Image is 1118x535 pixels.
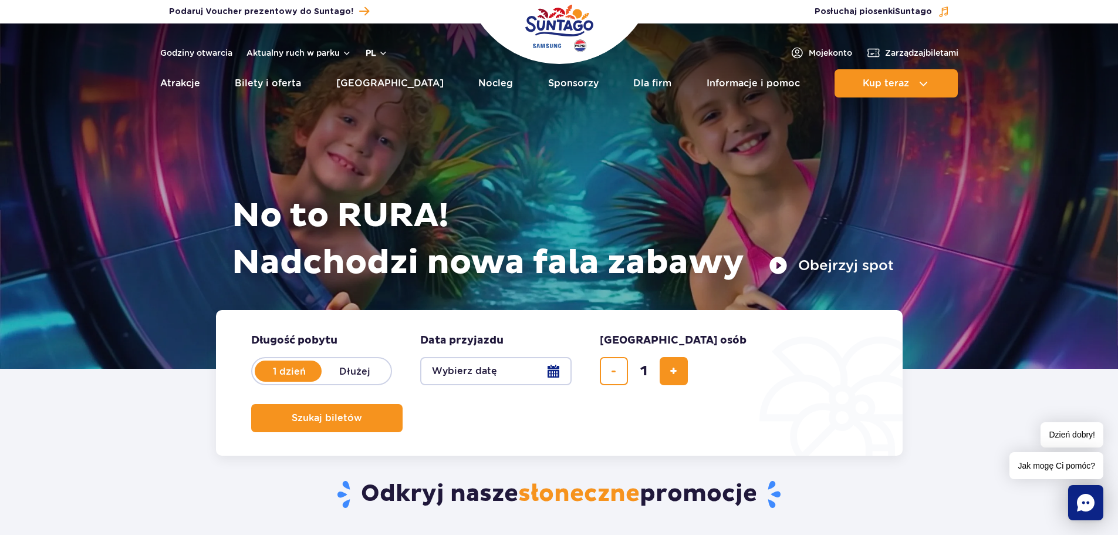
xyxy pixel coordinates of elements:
span: Posłuchaj piosenki [815,6,932,18]
label: Dłużej [322,359,389,383]
button: Wybierz datę [420,357,572,385]
a: [GEOGRAPHIC_DATA] [336,69,444,97]
a: Dla firm [633,69,671,97]
span: Szukaj biletów [292,413,362,423]
span: Zarządzaj biletami [885,47,958,59]
span: słoneczne [518,479,640,509]
a: Informacje i pomoc [707,69,800,97]
a: Bilety i oferta [235,69,301,97]
span: Suntago [895,8,932,16]
div: Chat [1068,485,1103,520]
button: Posłuchaj piosenkiSuntago [815,6,950,18]
a: Sponsorzy [548,69,599,97]
span: Długość pobytu [251,334,337,348]
span: Moje konto [809,47,852,59]
a: Godziny otwarcia [160,47,232,59]
a: Podaruj Voucher prezentowy do Suntago! [169,4,369,19]
h1: No to RURA! Nadchodzi nowa fala zabawy [232,193,894,287]
a: Mojekonto [790,46,852,60]
span: Podaruj Voucher prezentowy do Suntago! [169,6,353,18]
button: Aktualny ruch w parku [246,48,352,58]
button: Kup teraz [835,69,958,97]
span: Data przyjazdu [420,334,504,348]
button: Szukaj biletów [251,404,403,432]
span: [GEOGRAPHIC_DATA] osób [600,334,747,348]
span: Jak mogę Ci pomóc? [1009,452,1103,479]
button: Obejrzyj spot [769,256,894,275]
input: liczba biletów [630,357,658,385]
form: Planowanie wizyty w Park of Poland [216,310,903,456]
a: Nocleg [478,69,513,97]
a: Atrakcje [160,69,200,97]
button: pl [366,47,388,59]
h2: Odkryj nasze promocje [215,479,903,510]
button: usuń bilet [600,357,628,385]
a: Zarządzajbiletami [866,46,958,60]
span: Dzień dobry! [1041,422,1103,447]
button: dodaj bilet [660,357,688,385]
span: Kup teraz [863,78,909,89]
label: 1 dzień [256,359,323,383]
